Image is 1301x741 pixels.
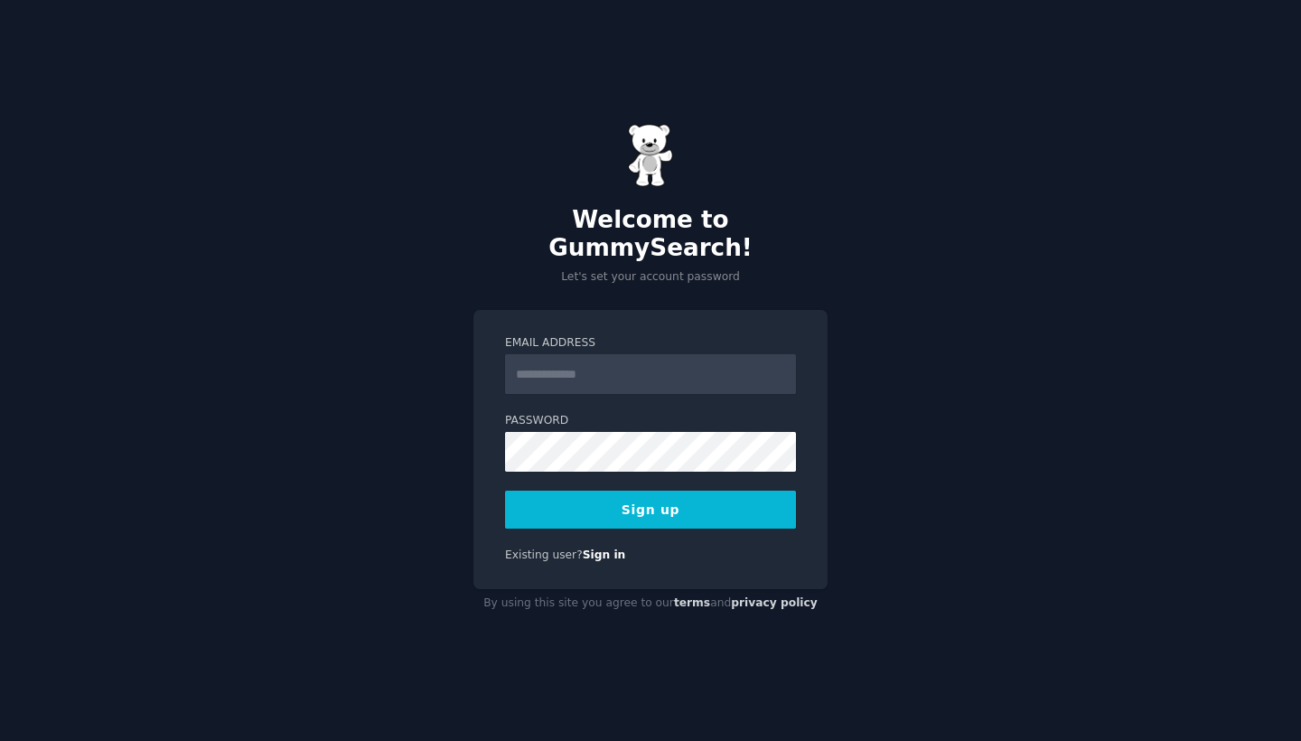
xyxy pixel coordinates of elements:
p: Let's set your account password [473,269,828,286]
span: Existing user? [505,549,583,561]
a: privacy policy [731,596,818,609]
img: Gummy Bear [628,124,673,187]
label: Password [505,413,796,429]
button: Sign up [505,491,796,529]
div: By using this site you agree to our and [473,589,828,618]
a: terms [674,596,710,609]
label: Email Address [505,335,796,352]
h2: Welcome to GummySearch! [473,206,828,263]
a: Sign in [583,549,626,561]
